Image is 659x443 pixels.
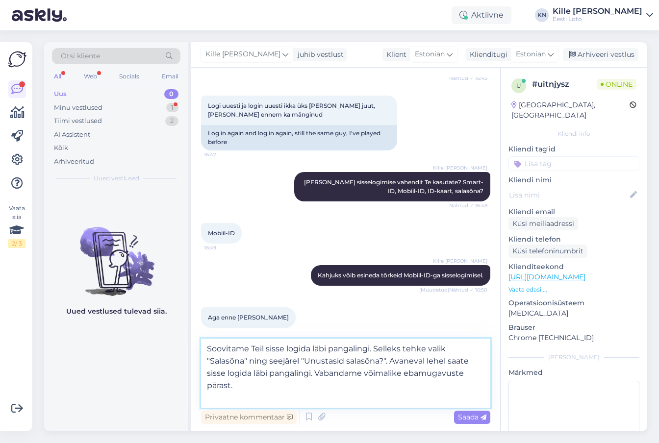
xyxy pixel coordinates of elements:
[508,175,639,185] p: Kliendi nimi
[508,207,639,217] p: Kliendi email
[563,48,638,61] div: Arhiveeri vestlus
[208,229,235,237] span: Mobiil-ID
[516,82,521,89] span: u
[165,116,178,126] div: 2
[433,257,487,265] span: Kille [PERSON_NAME]
[54,89,67,99] div: Uus
[204,151,241,158] span: 16:47
[44,209,188,297] img: No chats
[553,15,642,23] div: Eesti Loto
[509,190,628,200] input: Lisa nimi
[8,50,26,69] img: Askly Logo
[208,314,289,321] span: Aga enne [PERSON_NAME]
[201,411,297,424] div: Privaatne kommentaar
[508,298,639,308] p: Operatsioonisüsteem
[508,129,639,138] div: Kliendi info
[553,7,653,23] a: Kille [PERSON_NAME]Eesti Loto
[508,308,639,319] p: [MEDICAL_DATA]
[508,353,639,362] div: [PERSON_NAME]
[208,102,377,118] span: Logi uuesti ja login uuesti ikka üks [PERSON_NAME] juut, [PERSON_NAME] ennem ka mänginud
[82,70,99,83] div: Web
[553,7,642,15] div: Kille [PERSON_NAME]
[164,89,178,99] div: 0
[597,79,636,90] span: Online
[54,143,68,153] div: Kõik
[433,164,487,172] span: Kille [PERSON_NAME]
[508,368,639,378] p: Märkmed
[419,286,487,294] span: (Muudetud) Nähtud ✓ 16:50
[458,413,486,421] span: Saada
[61,51,100,61] span: Otsi kliente
[201,125,397,150] div: Log in again and log in again, still the same guy, I've played before
[511,100,630,121] div: [GEOGRAPHIC_DATA], [GEOGRAPHIC_DATA]
[516,49,546,60] span: Estonian
[449,74,487,82] span: Nähtud ✓ 16:45
[166,103,178,113] div: 1
[54,130,90,140] div: AI Assistent
[318,271,483,279] span: Kahjuks võib esineda tõrkeid Mobiil-ID-ga sisselogimisel.
[508,234,639,245] p: Kliendi telefon
[535,8,549,22] div: KN
[294,49,344,60] div: juhib vestlust
[54,116,102,126] div: Tiimi vestlused
[204,244,241,251] span: 16:49
[304,178,483,195] span: [PERSON_NAME] sisselogimise vahendit Te kasutate? Smart-ID, Mobiil-ID, ID-kaart, salasõna?
[94,174,139,183] span: Uued vestlused
[508,144,639,154] p: Kliendi tag'id
[508,217,578,230] div: Küsi meiliaadressi
[382,49,406,60] div: Klient
[117,70,141,83] div: Socials
[54,103,102,113] div: Minu vestlused
[508,333,639,343] p: Chrome [TECHNICAL_ID]
[532,78,597,90] div: # uitnjysz
[8,239,25,248] div: 2 / 3
[508,262,639,272] p: Klienditeekond
[508,322,639,333] p: Brauser
[204,328,241,336] span: 16:51
[201,339,490,408] textarea: Soovitame Teil sisse logida läbi pangalingi. Selleks tehke valik "Salasõna" ning seejärel "Unusta...
[160,70,180,83] div: Email
[508,156,639,171] input: Lisa tag
[66,306,167,317] p: Uued vestlused tulevad siia.
[415,49,445,60] span: Estonian
[54,157,94,167] div: Arhiveeritud
[508,245,587,258] div: Küsi telefoninumbrit
[205,49,280,60] span: Kille [PERSON_NAME]
[466,49,507,60] div: Klienditugi
[452,6,511,24] div: Aktiivne
[508,285,639,294] p: Vaata edasi ...
[508,272,585,281] a: [URL][DOMAIN_NAME]
[52,70,63,83] div: All
[8,204,25,248] div: Vaata siia
[449,202,487,209] span: Nähtud ✓ 16:48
